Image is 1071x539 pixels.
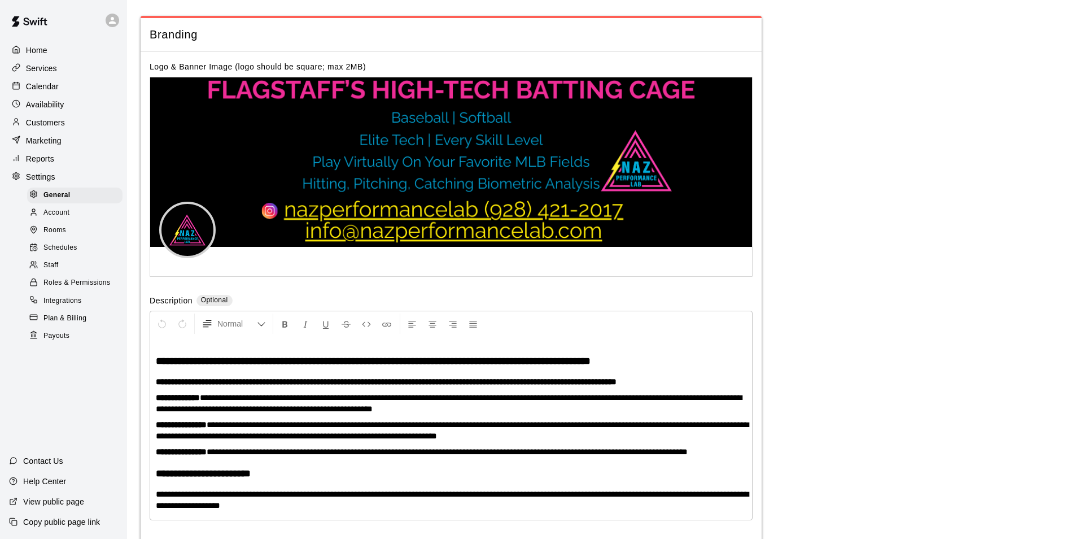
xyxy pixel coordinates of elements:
[26,153,54,164] p: Reports
[9,132,118,149] a: Marketing
[173,314,192,334] button: Redo
[23,455,63,467] p: Contact Us
[43,242,77,254] span: Schedules
[43,277,110,289] span: Roles & Permissions
[43,260,58,271] span: Staff
[152,314,172,334] button: Undo
[27,205,123,221] div: Account
[26,171,55,182] p: Settings
[23,516,100,528] p: Copy public page link
[27,222,127,240] a: Rooms
[27,240,123,256] div: Schedules
[26,63,57,74] p: Services
[9,114,118,131] a: Customers
[27,328,123,344] div: Payouts
[423,314,442,334] button: Center Align
[9,96,118,113] a: Availability
[357,314,376,334] button: Insert Code
[296,314,315,334] button: Format Italics
[27,240,127,257] a: Schedules
[9,150,118,167] a: Reports
[377,314,396,334] button: Insert Link
[27,223,123,238] div: Rooms
[26,135,62,146] p: Marketing
[150,295,193,308] label: Description
[43,190,71,201] span: General
[27,292,127,310] a: Integrations
[27,327,127,345] a: Payouts
[217,318,257,329] span: Normal
[26,117,65,128] p: Customers
[9,42,118,59] a: Home
[443,314,462,334] button: Right Align
[43,295,82,307] span: Integrations
[26,45,47,56] p: Home
[464,314,483,334] button: Justify Align
[27,258,123,273] div: Staff
[27,311,123,327] div: Plan & Billing
[27,257,127,275] a: Staff
[336,314,356,334] button: Format Strikethrough
[9,168,118,185] a: Settings
[26,99,64,110] p: Availability
[27,293,123,309] div: Integrations
[403,314,422,334] button: Left Align
[43,331,69,342] span: Payouts
[9,78,118,95] a: Calendar
[150,27,753,42] span: Branding
[316,314,335,334] button: Format Underline
[27,186,127,204] a: General
[276,314,295,334] button: Format Bold
[27,188,123,203] div: General
[43,225,66,236] span: Rooms
[27,310,127,327] a: Plan & Billing
[197,314,270,334] button: Formatting Options
[26,81,59,92] p: Calendar
[43,313,86,324] span: Plan & Billing
[27,275,123,291] div: Roles & Permissions
[23,476,66,487] p: Help Center
[27,204,127,221] a: Account
[9,60,118,77] a: Services
[201,296,228,304] span: Optional
[43,207,69,219] span: Account
[23,496,84,507] p: View public page
[150,62,366,71] label: Logo & Banner Image (logo should be square; max 2MB)
[27,275,127,292] a: Roles & Permissions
